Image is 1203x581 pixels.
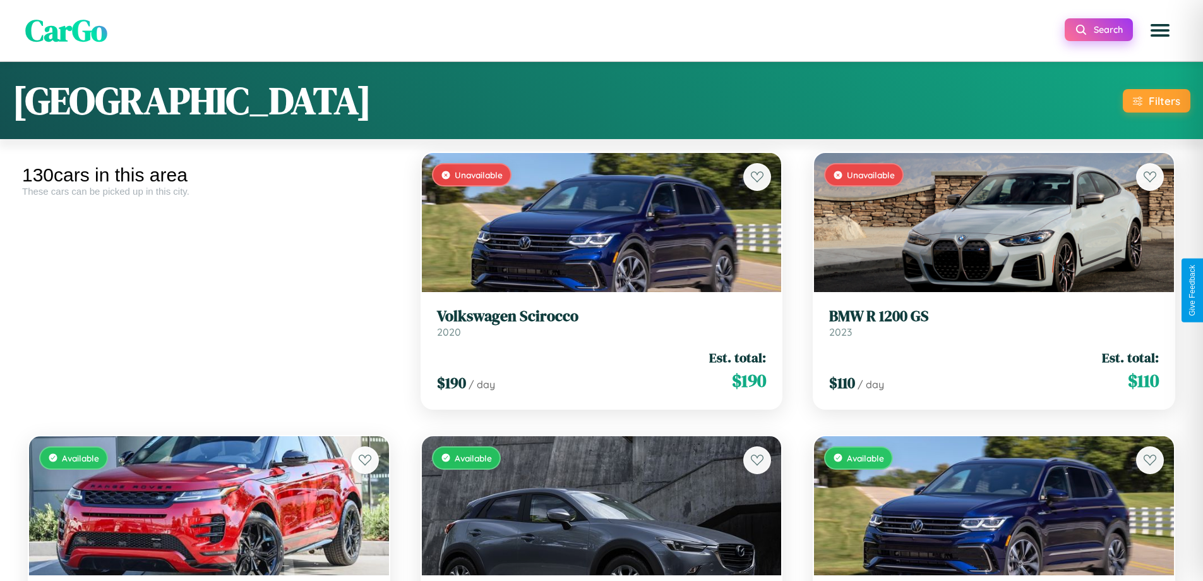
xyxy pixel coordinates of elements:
[847,453,884,463] span: Available
[1094,24,1123,35] span: Search
[1065,18,1133,41] button: Search
[437,307,767,338] a: Volkswagen Scirocco2020
[1188,265,1197,316] div: Give Feedback
[1123,89,1190,113] button: Filters
[455,453,492,463] span: Available
[1102,348,1159,367] span: Est. total:
[829,307,1159,326] h3: BMW R 1200 GS
[829,326,852,338] span: 2023
[469,378,495,391] span: / day
[25,9,107,51] span: CarGo
[732,368,766,393] span: $ 190
[437,372,466,393] span: $ 190
[455,169,503,180] span: Unavailable
[847,169,895,180] span: Unavailable
[22,164,396,186] div: 130 cars in this area
[437,326,461,338] span: 2020
[1128,368,1159,393] span: $ 110
[829,372,855,393] span: $ 110
[829,307,1159,338] a: BMW R 1200 GS2023
[22,186,396,197] div: These cars can be picked up in this city.
[709,348,766,367] span: Est. total:
[1142,13,1178,48] button: Open menu
[13,75,371,126] h1: [GEOGRAPHIC_DATA]
[1149,94,1180,107] div: Filters
[437,307,767,326] h3: Volkswagen Scirocco
[858,378,884,391] span: / day
[62,453,99,463] span: Available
